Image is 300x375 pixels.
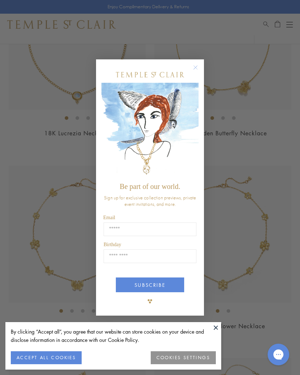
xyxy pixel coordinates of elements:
button: COOKIES SETTINGS [151,351,216,364]
iframe: Gorgias live chat messenger [264,341,293,368]
span: Birthday [104,242,121,247]
img: c4a9eb12-d91a-4d4a-8ee0-386386f4f338.jpeg [101,83,199,179]
button: ACCEPT ALL COOKIES [11,351,82,364]
img: TSC [143,294,157,308]
button: SUBSCRIBE [116,277,184,292]
div: By clicking “Accept all”, you agree that our website can store cookies on your device and disclos... [11,327,216,344]
span: Email [103,215,115,220]
img: Temple St. Clair [116,72,184,77]
input: Email [104,222,196,236]
button: Close dialog [195,67,204,76]
span: Sign up for exclusive collection previews, private event invitations, and more. [104,194,196,207]
span: Be part of our world. [120,182,180,190]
